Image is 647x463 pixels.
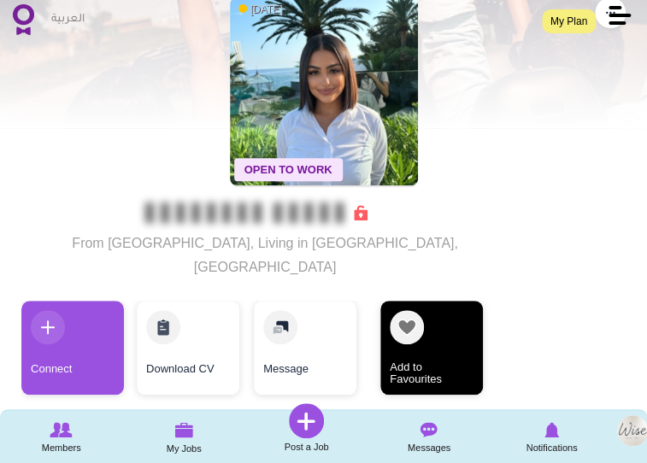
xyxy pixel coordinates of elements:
[421,422,438,437] img: Messages
[254,301,356,395] a: Message
[491,412,613,460] a: Notifications Notifications
[50,422,73,437] img: Browse Members
[137,301,239,395] a: Download CV
[526,439,577,456] span: Notifications
[43,3,93,37] a: العربية
[289,403,324,438] img: Post a Job
[252,301,355,403] div: 3 / 4
[408,439,450,456] span: Messages
[234,158,343,181] span: Open To Work
[285,438,329,455] span: Post a Job
[13,4,34,35] img: Home
[368,301,470,403] div: 4 / 4
[245,403,368,455] a: Post a Job Post a Job
[174,422,193,437] img: My Jobs
[145,204,367,221] span: Connect to Unlock the Profile
[21,231,491,279] p: From [GEOGRAPHIC_DATA], Living in [GEOGRAPHIC_DATA], [GEOGRAPHIC_DATA]
[544,422,559,437] img: Notifications
[542,9,596,33] a: My Plan
[137,301,239,403] div: 2 / 4
[368,412,490,460] a: Messages Messages
[167,440,202,457] span: My Jobs
[21,301,124,403] div: 1 / 4
[380,301,483,395] a: Add to Favourites
[21,301,124,395] a: Connect
[122,412,244,461] a: My Jobs My Jobs
[42,439,81,456] span: Members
